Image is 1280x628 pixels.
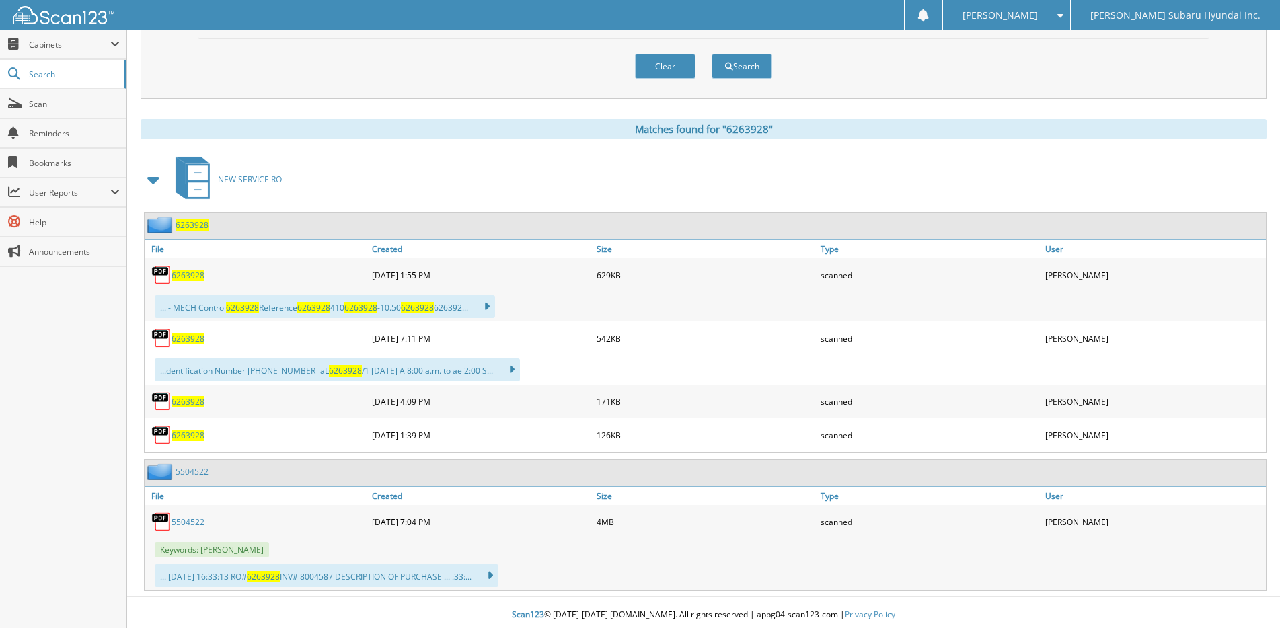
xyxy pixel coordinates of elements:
[151,391,172,411] img: PDF.png
[13,6,114,24] img: scan123-logo-white.svg
[29,246,120,258] span: Announcements
[817,325,1041,352] div: scanned
[147,217,176,233] img: folder2.png
[29,98,120,110] span: Scan
[151,265,172,285] img: PDF.png
[817,240,1041,258] a: Type
[29,39,110,50] span: Cabinets
[218,173,282,185] span: NEW SERVICE RO
[172,516,204,528] a: 5504522
[29,128,120,139] span: Reminders
[155,564,498,587] div: ... [DATE] 16:33:13 RO# INV# 8004587 DESCRIPTION OF PURCHASE ... :33:...
[817,388,1041,415] div: scanned
[1042,388,1266,415] div: [PERSON_NAME]
[593,487,817,505] a: Size
[145,240,369,258] a: File
[1042,325,1266,352] div: [PERSON_NAME]
[817,262,1041,288] div: scanned
[172,396,204,407] a: 6263928
[369,240,593,258] a: Created
[635,54,695,79] button: Clear
[29,157,120,169] span: Bookmarks
[712,54,772,79] button: Search
[226,302,259,313] span: 6263928
[817,508,1041,535] div: scanned
[369,487,593,505] a: Created
[155,542,269,557] span: Keywords: [PERSON_NAME]
[172,430,204,441] a: 6263928
[145,487,369,505] a: File
[1042,487,1266,505] a: User
[155,295,495,318] div: ... - MECH Control Reference 410 -10.50 626392...
[247,571,280,582] span: 6263928
[176,466,209,477] a: 5504522
[29,69,118,80] span: Search
[369,508,593,535] div: [DATE] 7:04 PM
[593,325,817,352] div: 542KB
[167,153,282,206] a: NEW SERVICE RO
[1042,508,1266,535] div: [PERSON_NAME]
[141,119,1267,139] div: Matches found for "6263928"
[1042,262,1266,288] div: [PERSON_NAME]
[845,609,895,620] a: Privacy Policy
[963,11,1038,19] span: [PERSON_NAME]
[593,422,817,448] div: 126KB
[1090,11,1260,19] span: [PERSON_NAME] Subaru Hyundai Inc.
[172,333,204,344] a: 6263928
[172,270,204,281] a: 6263928
[593,240,817,258] a: Size
[817,422,1041,448] div: scanned
[151,512,172,532] img: PDF.png
[817,487,1041,505] a: Type
[369,325,593,352] div: [DATE] 7:11 PM
[593,508,817,535] div: 4MB
[29,187,110,198] span: User Reports
[512,609,544,620] span: Scan123
[29,217,120,228] span: Help
[401,302,434,313] span: 6263928
[297,302,330,313] span: 6263928
[369,422,593,448] div: [DATE] 1:39 PM
[1042,240,1266,258] a: User
[1213,563,1280,628] iframe: Chat Widget
[344,302,377,313] span: 6263928
[593,388,817,415] div: 171KB
[369,262,593,288] div: [DATE] 1:55 PM
[369,388,593,415] div: [DATE] 4:09 PM
[329,365,362,377] span: 6263928
[151,425,172,445] img: PDF.png
[147,463,176,480] img: folder2.png
[1042,422,1266,448] div: [PERSON_NAME]
[155,358,520,381] div: ...dentification Number [PHONE_NUMBER] aL /1 [DATE] A 8:00 a.m. to ae 2:00 S...
[593,262,817,288] div: 629KB
[151,328,172,348] img: PDF.png
[176,219,209,231] a: 6263928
